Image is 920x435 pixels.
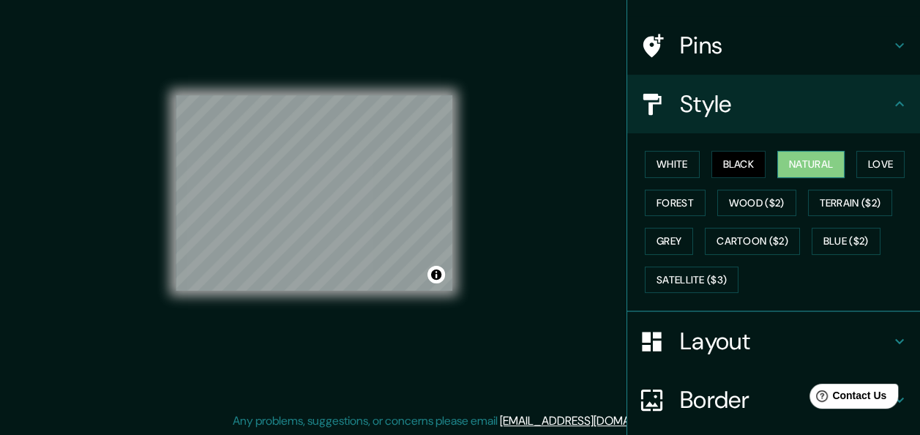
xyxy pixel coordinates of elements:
[790,378,904,419] iframe: Help widget launcher
[680,327,891,356] h4: Layout
[856,151,905,178] button: Love
[233,412,683,430] p: Any problems, suggestions, or concerns please email .
[645,228,693,255] button: Grey
[627,16,920,75] div: Pins
[645,190,706,217] button: Forest
[427,266,445,283] button: Toggle attribution
[645,151,700,178] button: White
[680,385,891,414] h4: Border
[711,151,766,178] button: Black
[705,228,800,255] button: Cartoon ($2)
[627,312,920,371] div: Layout
[808,190,893,217] button: Terrain ($2)
[627,371,920,429] div: Border
[500,413,681,428] a: [EMAIL_ADDRESS][DOMAIN_NAME]
[176,95,452,291] canvas: Map
[627,75,920,133] div: Style
[717,190,796,217] button: Wood ($2)
[680,89,891,119] h4: Style
[680,31,891,60] h4: Pins
[645,267,738,294] button: Satellite ($3)
[812,228,880,255] button: Blue ($2)
[777,151,845,178] button: Natural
